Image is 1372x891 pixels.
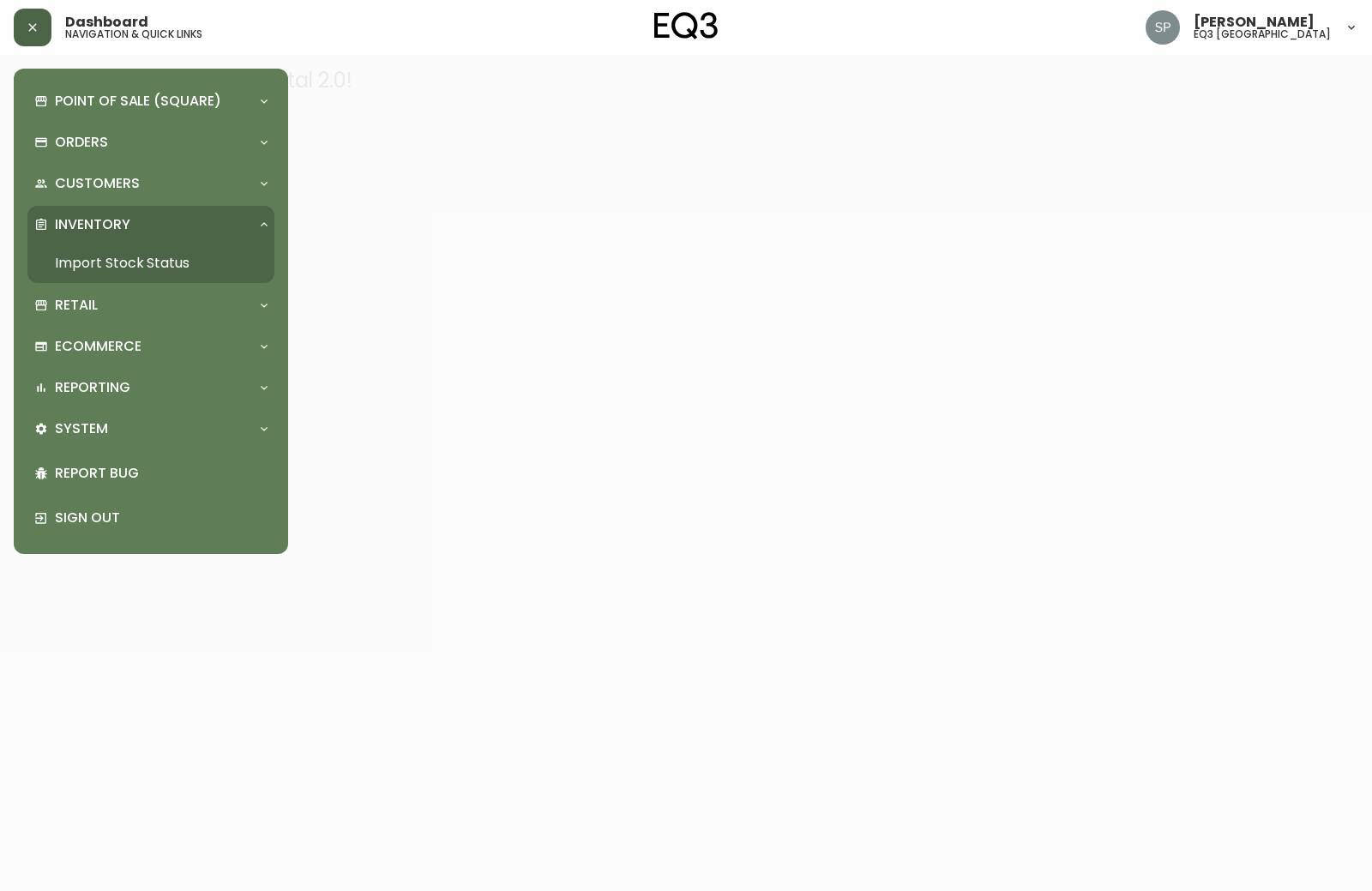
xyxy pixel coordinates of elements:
p: Point of Sale (Square) [55,92,221,111]
div: Retail [27,286,274,324]
p: Inventory [55,215,130,234]
div: Report Bug [27,451,274,496]
div: Point of Sale (Square) [27,82,274,120]
div: Reporting [27,369,274,406]
p: Orders [55,133,108,152]
div: Customers [27,165,274,202]
h5: navigation & quick links [65,29,202,39]
p: Retail [55,296,98,315]
p: Sign Out [55,509,268,527]
p: Reporting [55,378,130,397]
span: [PERSON_NAME] [1194,15,1315,29]
h5: eq3 [GEOGRAPHIC_DATA] [1194,29,1331,39]
p: Report Bug [55,464,268,483]
img: logo [654,12,718,39]
a: Import Stock Status [27,244,274,283]
span: Dashboard [65,15,148,29]
div: Orders [27,123,274,161]
img: 25c0ecf8c5ed261b7fd55956ee48612f [1146,10,1180,45]
p: Ecommerce [55,337,141,356]
div: Sign Out [27,496,274,540]
p: System [55,419,108,438]
div: Ecommerce [27,328,274,365]
div: Inventory [27,206,274,244]
p: Customers [55,174,140,193]
div: System [27,410,274,448]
